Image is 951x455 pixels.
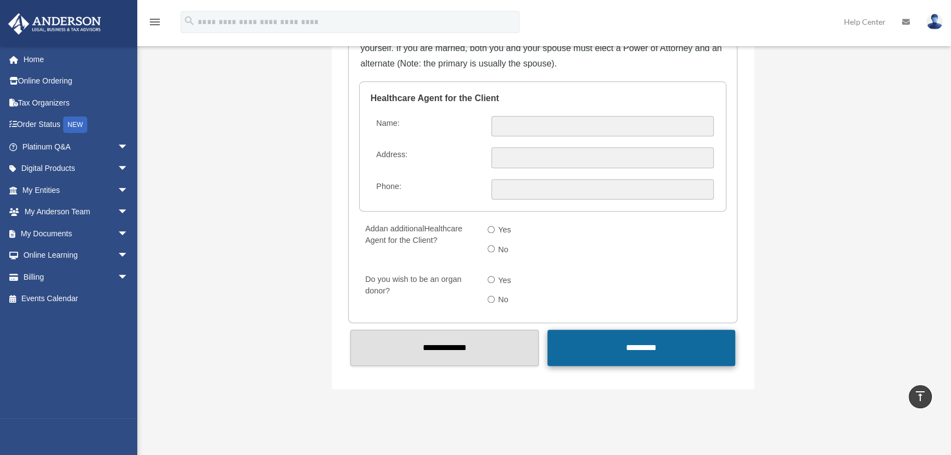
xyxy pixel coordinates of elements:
img: Anderson Advisors Platinum Portal [5,13,104,35]
span: arrow_drop_down [118,158,139,180]
a: My Anderson Teamarrow_drop_down [8,201,145,223]
label: Yes [495,272,516,290]
i: vertical_align_top [914,390,927,403]
a: Tax Organizers [8,92,145,114]
a: Home [8,48,145,70]
label: Name: [372,116,483,137]
span: arrow_drop_down [118,223,139,245]
a: My Entitiesarrow_drop_down [8,179,145,201]
label: No [495,292,513,309]
a: My Documentsarrow_drop_down [8,223,145,245]
legend: Healthcare Agent for the Client [371,82,715,115]
a: Order StatusNEW [8,114,145,136]
span: arrow_drop_down [118,201,139,224]
a: Platinum Q&Aarrow_drop_down [8,136,145,158]
label: No [495,241,513,259]
span: arrow_drop_down [118,245,139,267]
a: Online Learningarrow_drop_down [8,245,145,267]
span: an additional [379,224,424,233]
label: Address: [372,147,483,168]
a: Billingarrow_drop_down [8,266,145,288]
label: Yes [495,221,516,239]
span: arrow_drop_down [118,266,139,288]
label: Add Healthcare Agent for the Client? [360,221,479,260]
a: vertical_align_top [909,385,932,408]
img: User Pic [926,14,943,30]
label: Do you wish to be an organ donor? [360,272,479,311]
a: Online Ordering [8,70,145,92]
label: Phone: [372,179,483,200]
a: menu [148,19,161,29]
span: arrow_drop_down [118,179,139,202]
i: menu [148,15,161,29]
span: arrow_drop_down [118,136,139,158]
div: NEW [63,116,87,133]
a: Events Calendar [8,288,145,310]
i: search [183,15,195,27]
a: Digital Productsarrow_drop_down [8,158,145,180]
